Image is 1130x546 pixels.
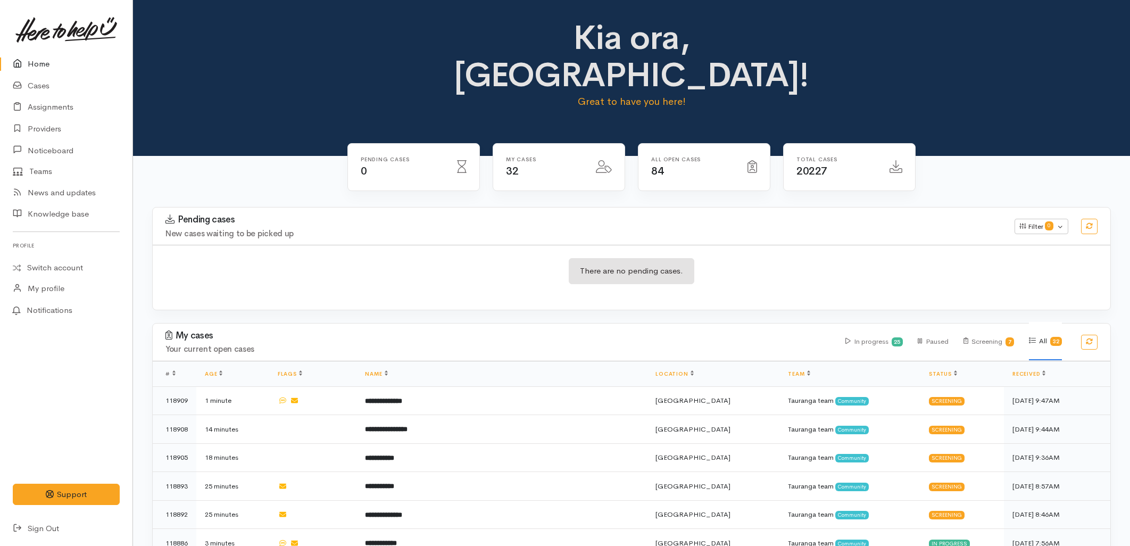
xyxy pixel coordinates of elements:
td: Tauranga team [779,443,920,472]
span: 84 [651,164,663,178]
td: 25 minutes [196,472,269,501]
td: [DATE] 9:47AM [1004,386,1110,415]
span: 0 [361,164,367,178]
div: In progress [845,322,903,360]
h6: Total cases [796,156,877,162]
a: Location [655,370,693,377]
td: 18 minutes [196,443,269,472]
span: 0 [1045,221,1053,230]
h3: My cases [165,330,833,341]
td: Tauranga team [779,500,920,529]
td: 1 minute [196,386,269,415]
div: There are no pending cases. [569,258,694,284]
span: 20227 [796,164,827,178]
td: [DATE] 9:36AM [1004,443,1110,472]
span: [GEOGRAPHIC_DATA] [655,482,730,491]
b: 7 [1008,338,1011,345]
h6: My cases [506,156,583,162]
p: Great to have you here! [395,94,868,109]
span: [GEOGRAPHIC_DATA] [655,425,730,434]
td: Tauranga team [779,386,920,415]
span: Community [835,426,869,434]
td: 118909 [153,386,196,415]
td: Tauranga team [779,472,920,501]
div: All [1029,322,1062,360]
h4: Your current open cases [165,345,833,354]
td: 14 minutes [196,415,269,444]
td: Tauranga team [779,415,920,444]
h4: New cases waiting to be picked up [165,229,1002,238]
td: 118892 [153,500,196,529]
td: [DATE] 8:46AM [1004,500,1110,529]
div: Screening [929,483,965,491]
b: 32 [1053,338,1059,345]
div: Paused [918,322,948,360]
span: Community [835,454,869,462]
td: 118908 [153,415,196,444]
a: Name [365,370,387,377]
span: Community [835,511,869,519]
div: Screening [929,426,965,434]
div: Screening [929,454,965,462]
div: Screening [963,322,1015,360]
span: [GEOGRAPHIC_DATA] [655,510,730,519]
span: [GEOGRAPHIC_DATA] [655,453,730,462]
div: Screening [929,397,965,406]
h6: All Open cases [651,156,735,162]
h6: Profile [13,238,120,253]
td: 118905 [153,443,196,472]
a: Flags [278,370,302,377]
td: 118893 [153,472,196,501]
span: 32 [506,164,518,178]
a: Age [205,370,222,377]
h3: Pending cases [165,214,1002,225]
td: [DATE] 9:44AM [1004,415,1110,444]
span: Community [835,397,869,406]
span: # [165,370,176,377]
button: Support [13,484,120,506]
span: [GEOGRAPHIC_DATA] [655,396,730,405]
b: 25 [894,338,900,345]
button: Filter0 [1015,219,1068,235]
td: [DATE] 8:57AM [1004,472,1110,501]
a: Team [788,370,810,377]
a: Received [1012,370,1045,377]
h1: Kia ora, [GEOGRAPHIC_DATA]! [395,19,868,94]
div: Screening [929,511,965,519]
h6: Pending cases [361,156,444,162]
td: 25 minutes [196,500,269,529]
span: Community [835,483,869,491]
a: Status [929,370,957,377]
